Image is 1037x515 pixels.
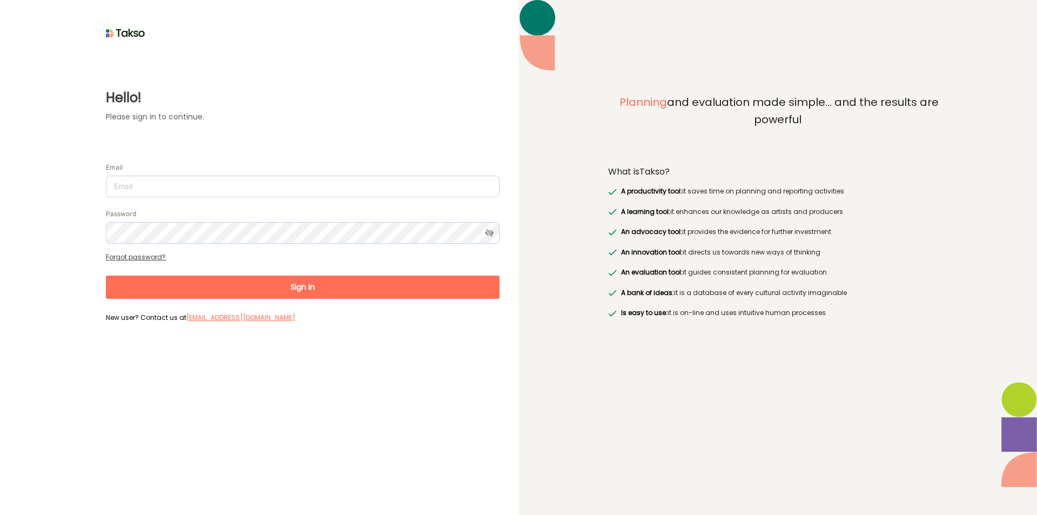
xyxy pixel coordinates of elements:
img: greenRight [608,189,617,195]
img: greenRight [608,229,617,236]
label: Email [106,163,123,172]
label: it directs us towards new ways of thinking [618,247,820,258]
span: A learning tool: [621,207,670,216]
label: it enhances our knowledge as artists and producers [618,206,843,217]
label: it saves time on planning and reporting activities [618,186,844,197]
label: What is [608,166,670,177]
span: An evaluation tool: [621,267,683,277]
label: Password [106,210,136,218]
button: Sign In [106,276,500,299]
label: Hello! [106,88,500,108]
input: Email [106,176,500,197]
a: [EMAIL_ADDRESS][DOMAIN_NAME] [186,313,295,322]
span: A bank of ideas: [621,288,674,297]
span: Takso? [639,165,670,178]
span: An innovation tool: [621,248,683,257]
img: greenRight [608,270,617,276]
label: it is a database of every cultural activity imaginable [618,287,846,298]
label: New user? Contact us at [106,312,500,322]
img: greenRight [608,249,617,256]
span: A productivity tool: [621,186,682,196]
img: greenRight [608,290,617,296]
a: Forgot password? [106,252,166,262]
span: An advocacy tool: [621,227,682,236]
label: it provides the evidence for further investment [618,226,831,237]
span: Is easy to use: [621,308,668,317]
label: it guides consistent planning for evaluation [618,267,826,278]
span: Planning [619,95,667,110]
label: and evaluation made simple... and the results are powerful [608,94,947,152]
img: greenRight [608,310,617,317]
img: greenRight [608,209,617,215]
label: Please sign in to continue. [106,111,500,123]
label: it is on-line and uses intuitive human processes [618,307,825,318]
img: taksoLoginLogo [106,25,145,41]
label: [EMAIL_ADDRESS][DOMAIN_NAME] [186,312,295,323]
